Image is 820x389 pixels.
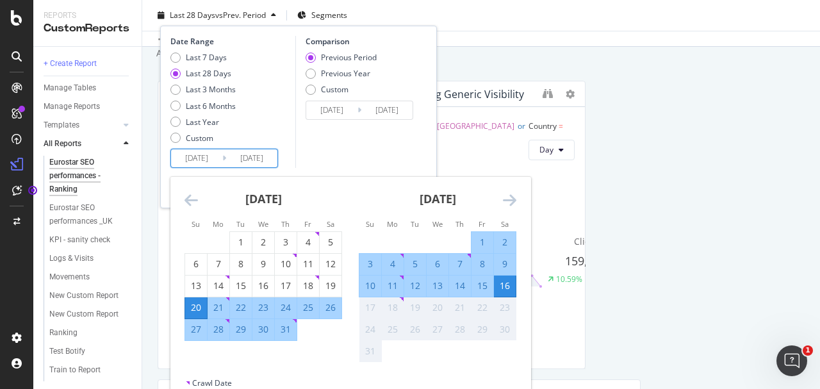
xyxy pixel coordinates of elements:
div: 3 [275,236,297,249]
a: Templates [44,119,120,132]
a: Train to Report [49,363,133,377]
div: 30 [494,323,516,336]
td: Selected. Saturday, July 26, 2025 [320,297,342,319]
div: 18 [382,301,404,314]
td: Selected. Friday, August 8, 2025 [471,253,494,275]
td: Choose Tuesday, July 8, 2025 as your check-in date. It’s available. [230,253,252,275]
div: 29 [230,323,252,336]
td: Selected. Thursday, July 24, 2025 [275,297,297,319]
button: Segments [292,5,352,26]
div: 21 [208,301,229,314]
div: Tooltip anchor [27,185,38,196]
div: 9 [494,258,516,270]
a: Ranking [49,326,133,340]
div: 6 [427,258,448,270]
td: Selected. Monday, August 4, 2025 [382,253,404,275]
div: 23 [494,301,516,314]
div: Last 6 Months [186,101,236,112]
td: Selected. Thursday, July 31, 2025 [275,319,297,340]
div: Eurostar SEO performances _UK [49,201,124,228]
div: 23 [252,301,274,314]
div: Last 3 Months [170,84,236,95]
div: 8 [230,258,252,270]
div: 1 [230,236,252,249]
span: Segments [311,10,347,21]
div: 22 [230,301,252,314]
td: Not available. Monday, August 25, 2025 [382,319,404,340]
div: 4 [382,258,404,270]
div: 15 [471,279,493,292]
td: Not available. Tuesday, August 26, 2025 [404,319,427,340]
td: Selected as start date. Sunday, July 20, 2025 [185,297,208,319]
div: 25 [382,323,404,336]
span: 1 [803,345,813,356]
div: 27 [185,323,207,336]
div: 24 [275,301,297,314]
td: Selected. Wednesday, July 30, 2025 [252,319,275,340]
div: Manage Reports [44,100,100,113]
td: Selected. Sunday, July 27, 2025 [185,319,208,340]
div: Previous Period [306,52,377,63]
td: Choose Sunday, July 6, 2025 as your check-in date. It’s available. [185,253,208,275]
td: Not available. Thursday, August 28, 2025 [449,319,471,340]
td: Not available. Tuesday, August 19, 2025 [404,297,427,319]
div: 7 [449,258,471,270]
td: Not available. Wednesday, August 20, 2025 [427,297,449,319]
td: Choose Thursday, July 10, 2025 as your check-in date. It’s available. [275,253,297,275]
div: 17 [359,301,381,314]
div: binoculars [543,88,553,99]
span: Day [539,144,553,155]
div: 26 [404,323,426,336]
td: Not available. Saturday, August 23, 2025 [494,297,516,319]
div: New Custom Report [49,289,119,302]
a: Manage Tables [44,81,133,95]
td: Selected. Tuesday, August 5, 2025 [404,253,427,275]
div: Ranking [49,326,78,340]
span: Country [529,120,557,131]
div: 12 [320,258,341,270]
span: Country [479,138,507,149]
div: All Reports [44,137,81,151]
div: Manage Tables [44,81,96,95]
td: Choose Sunday, July 13, 2025 as your check-in date. It’s available. [185,275,208,297]
td: Not available. Sunday, August 31, 2025 [359,340,382,362]
small: Mo [213,219,224,229]
div: Last 3 Months [186,84,236,95]
span: = [559,120,563,131]
div: Logs & Visits [49,252,94,265]
div: Last Year [186,117,219,128]
a: Eurostar SEO performances _UK [49,201,133,228]
div: Custom [186,133,213,144]
small: We [258,219,268,229]
div: 8 [471,258,493,270]
div: Date Range [170,36,292,47]
td: Choose Saturday, July 5, 2025 as your check-in date. It’s available. [320,231,342,253]
div: Last Year [170,117,236,128]
input: Start Date [171,149,222,167]
div: 10.59% [556,274,582,285]
td: Choose Saturday, July 12, 2025 as your check-in date. It’s available. [320,253,342,275]
div: GENERIC VISIBILITY = SEO ranking performances on queries that don't contain eurostar [158,81,366,369]
td: Choose Tuesday, July 1, 2025 as your check-in date. It’s available. [230,231,252,253]
a: Logs & Visits [49,252,133,265]
td: Selected. Monday, July 21, 2025 [208,297,230,319]
td: Selected. Wednesday, August 13, 2025 [427,275,449,297]
div: 18 [297,279,319,292]
button: Day [529,140,575,160]
div: 19 [404,301,426,314]
small: Th [281,219,290,229]
div: Monitoring Generic Visibility [388,88,524,101]
div: Move backward to switch to the previous month. [184,192,198,208]
td: Choose Monday, July 14, 2025 as your check-in date. It’s available. [208,275,230,297]
div: 26 [320,301,341,314]
td: Selected. Friday, August 15, 2025 [471,275,494,297]
span: 159,689 [565,253,607,269]
div: 2 [252,236,274,249]
div: 19 [320,279,341,292]
div: 15 [230,279,252,292]
small: Th [455,219,464,229]
div: 16 [494,279,516,292]
div: Previous Period [321,52,377,63]
div: 20 [427,301,448,314]
input: End Date [226,149,277,167]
